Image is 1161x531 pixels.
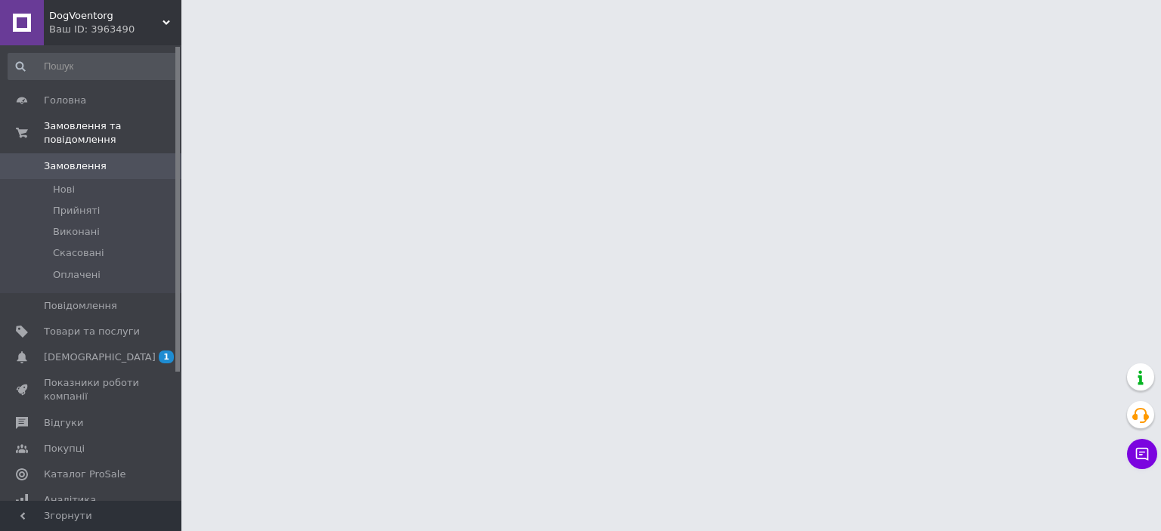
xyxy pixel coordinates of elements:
span: Скасовані [53,246,104,260]
span: DogVoentorg [49,9,163,23]
span: Покупці [44,442,85,455]
span: [DEMOGRAPHIC_DATA] [44,350,156,364]
span: Оплачені [53,268,101,282]
span: Замовлення [44,159,107,173]
span: Аналітика [44,493,96,507]
span: Прийняті [53,204,100,218]
span: Замовлення та повідомлення [44,119,181,147]
span: Показники роботи компанії [44,376,140,403]
span: Виконані [53,225,100,239]
span: Відгуки [44,416,83,430]
span: Головна [44,94,86,107]
div: Ваш ID: 3963490 [49,23,181,36]
input: Пошук [8,53,178,80]
span: Нові [53,183,75,196]
span: 1 [159,350,174,363]
span: Повідомлення [44,299,117,313]
span: Каталог ProSale [44,468,125,481]
span: Товари та послуги [44,325,140,338]
button: Чат з покупцем [1127,439,1157,469]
